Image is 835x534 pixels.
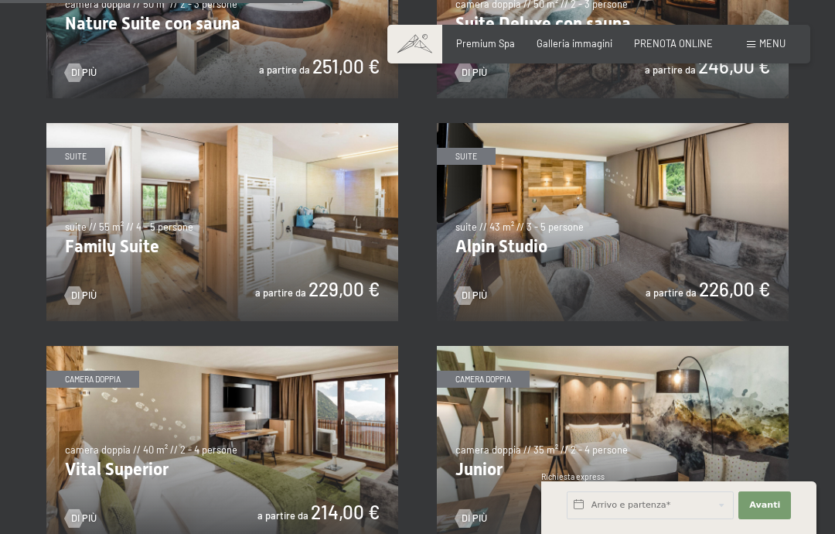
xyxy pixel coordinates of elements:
a: Di più [65,66,97,80]
a: Premium Spa [456,37,515,50]
a: Di più [455,512,487,525]
span: Di più [462,512,487,525]
span: Avanti [749,499,780,512]
span: Di più [71,289,97,303]
span: Di più [71,66,97,80]
span: Di più [462,289,487,303]
span: Menu [759,37,786,50]
a: PRENOTA ONLINE [634,37,713,50]
span: Di più [462,66,487,80]
a: Galleria immagini [537,37,612,50]
a: Di più [65,289,97,303]
a: Di più [455,289,487,303]
a: Vital Superior [46,346,398,354]
a: Junior [437,346,789,354]
a: Di più [455,66,487,80]
img: Family Suite [46,123,398,321]
span: Di più [71,512,97,525]
a: Family Suite [46,123,398,131]
span: Richiesta express [541,472,605,481]
a: Alpin Studio [437,123,789,131]
img: Alpin Studio [437,123,789,321]
button: Avanti [738,491,791,519]
a: Di più [65,512,97,525]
